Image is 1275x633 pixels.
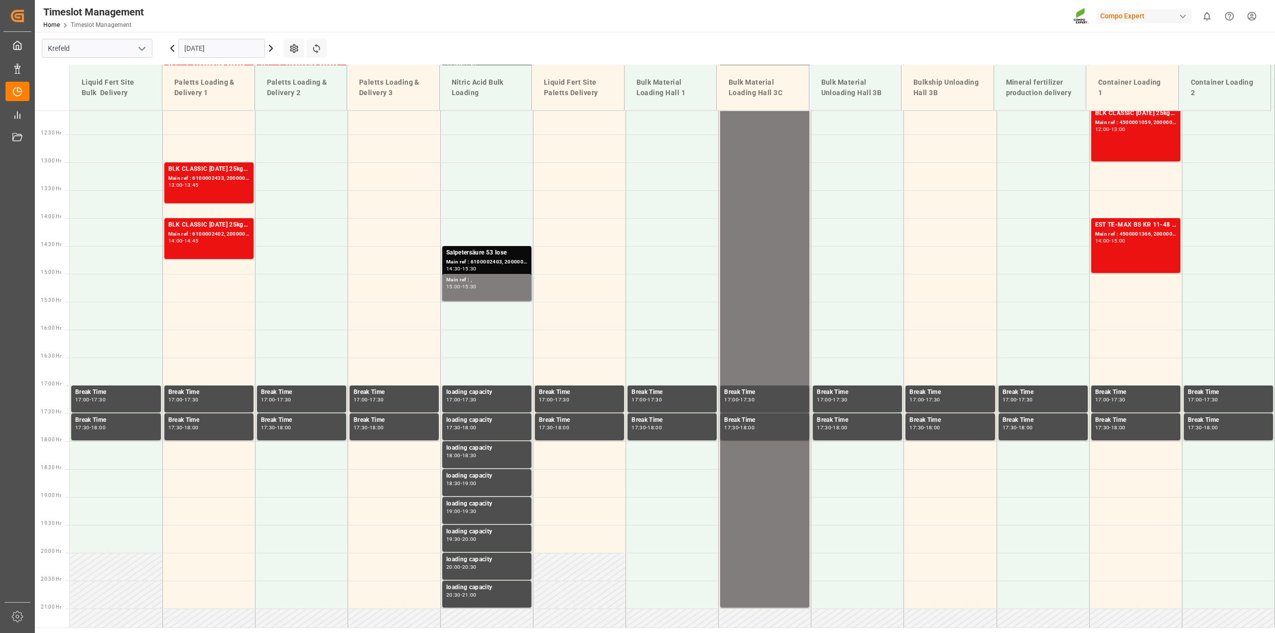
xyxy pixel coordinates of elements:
div: - [90,397,91,402]
div: Nitric Acid Bulk Loading [448,73,524,102]
div: 17:30 [168,425,183,430]
div: loading capacity [446,387,527,397]
span: 15:00 Hr [41,269,61,275]
span: 20:30 Hr [41,576,61,582]
div: - [1109,239,1111,243]
div: Break Time [724,387,805,397]
div: Paletts Loading & Delivery 3 [355,73,431,102]
div: loading capacity [446,443,527,453]
div: - [1017,425,1018,430]
div: loading capacity [446,527,527,537]
span: 13:30 Hr [41,186,61,191]
div: - [182,183,184,187]
div: Main ref : 4500001059, 2000000817 [1095,119,1176,127]
div: 17:30 [833,397,847,402]
div: - [553,397,555,402]
div: Liquid Fert Site Paletts Delivery [540,73,616,102]
div: Liquid Fert Site Bulk Delivery [78,73,154,102]
div: - [461,266,462,271]
div: Timeslot Management [43,4,144,19]
div: Break Time [539,387,620,397]
div: BLK CLASSIC [DATE] 25kg(x40)D,EN,PL,FNLFLO T PERM [DATE] 25kg (x40) INTFLO T NK 14-0-19 25kg (x40... [168,220,250,230]
span: 16:30 Hr [41,353,61,359]
div: 17:30 [75,425,90,430]
div: - [275,425,276,430]
div: 18:00 [91,425,106,430]
div: 17:30 [354,425,368,430]
span: 13:00 Hr [41,158,61,163]
div: Break Time [724,415,805,425]
div: loading capacity [446,499,527,509]
div: - [461,537,462,541]
div: 17:30 [539,425,553,430]
div: - [90,425,91,430]
div: Break Time [1003,415,1084,425]
div: 17:00 [632,397,646,402]
div: 17:00 [1188,397,1202,402]
div: Container Loading 1 [1094,73,1170,102]
input: DD.MM.YYYY [178,39,265,58]
div: loading capacity [446,555,527,565]
div: - [368,425,370,430]
div: 18:30 [462,453,477,458]
span: 17:30 Hr [41,409,61,414]
div: Break Time [75,415,157,425]
div: - [1109,127,1111,131]
div: Break Time [817,387,898,397]
div: 20:30 [462,565,477,569]
div: - [924,397,925,402]
div: Break Time [632,415,713,425]
div: - [275,397,276,402]
div: EST TE-MAX BS KR 11-48 1000kg BB [1095,220,1176,230]
div: Break Time [632,387,713,397]
div: 17:30 [1095,425,1110,430]
div: loading capacity [446,583,527,593]
div: Bulk Material Loading Hall 1 [633,73,709,102]
div: 19:30 [446,537,461,541]
div: - [646,397,647,402]
div: Mineral fertilizer production delivery [1002,73,1078,102]
div: Main ref : 6100002433, 2000001808 [168,174,250,183]
span: 19:00 Hr [41,493,61,498]
div: 18:00 [462,425,477,430]
div: 18:00 [647,425,662,430]
div: 17:30 [724,425,739,430]
div: 14:30 [446,266,461,271]
div: Main ref : 4500001366, 2000001632 [1095,230,1176,239]
div: - [461,453,462,458]
div: Break Time [1095,387,1176,397]
span: 18:30 Hr [41,465,61,470]
div: 17:30 [1204,397,1218,402]
div: Bulk Material Loading Hall 3C [725,73,801,102]
div: 18:00 [833,425,847,430]
div: 17:30 [1188,425,1202,430]
div: Break Time [354,387,435,397]
div: - [1109,397,1111,402]
div: BLK CLASSIC [DATE] 25kg (x42) INT [1095,109,1176,119]
div: Bulkship Unloading Hall 3B [909,73,986,102]
div: Break Time [817,415,898,425]
div: - [739,397,740,402]
div: Paletts Loading & Delivery 2 [263,73,339,102]
div: loading capacity [446,415,527,425]
div: 17:30 [647,397,662,402]
div: Container Loading 2 [1187,73,1263,102]
a: Home [43,21,60,28]
div: Main ref : 6100002403, 2000002022 [446,258,527,266]
span: 14:30 Hr [41,242,61,247]
div: 18:30 [446,481,461,486]
input: Type to search/select [42,39,152,58]
div: 17:00 [168,397,183,402]
div: 13:00 [1111,127,1126,131]
div: 19:00 [462,481,477,486]
div: Paletts Loading & Delivery 1 [170,73,247,102]
div: 17:00 [817,397,831,402]
div: Break Time [1095,415,1176,425]
div: 17:00 [1095,397,1110,402]
div: 17:30 [91,397,106,402]
div: - [461,593,462,597]
div: 15:30 [462,284,477,289]
div: - [1202,425,1204,430]
div: 18:00 [555,425,569,430]
button: open menu [134,41,149,56]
